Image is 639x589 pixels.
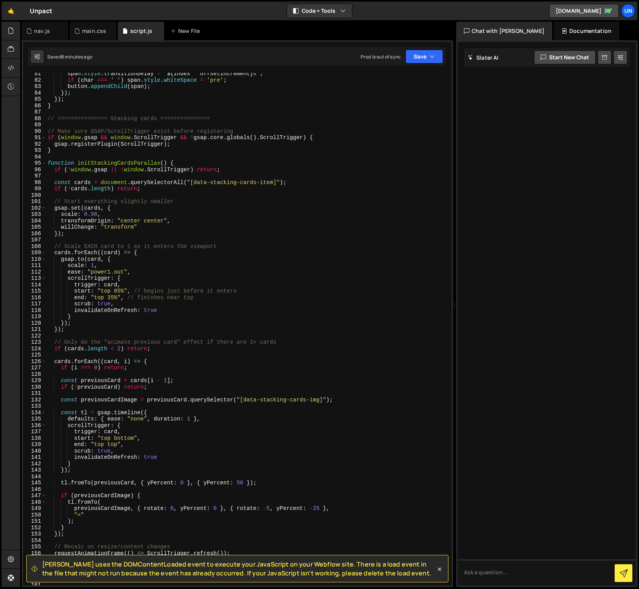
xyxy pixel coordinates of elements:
[23,365,46,371] div: 127
[23,505,46,512] div: 149
[23,352,46,358] div: 125
[23,103,46,109] div: 86
[23,339,46,346] div: 123
[23,141,46,148] div: 92
[361,53,401,60] div: Prod is out of sync
[23,333,46,339] div: 122
[23,198,46,205] div: 101
[82,27,106,35] div: main.css
[23,77,46,84] div: 82
[23,371,46,378] div: 128
[170,27,203,35] div: New File
[23,326,46,333] div: 121
[23,134,46,141] div: 91
[61,53,92,60] div: 8 minutes ago
[23,474,46,480] div: 144
[23,454,46,461] div: 141
[23,429,46,435] div: 137
[23,237,46,243] div: 107
[621,4,635,18] a: Un
[23,397,46,403] div: 132
[23,173,46,179] div: 97
[23,537,46,544] div: 154
[23,582,46,589] div: 161
[23,231,46,237] div: 106
[23,147,46,154] div: 93
[23,448,46,455] div: 140
[23,186,46,192] div: 99
[549,4,619,18] a: [DOMAIN_NAME]
[23,269,46,276] div: 112
[23,294,46,301] div: 116
[287,4,352,18] button: Code + Tools
[23,243,46,250] div: 108
[23,403,46,410] div: 133
[23,435,46,442] div: 138
[42,560,436,577] span: [PERSON_NAME] uses the DOMContentLoaded event to execute your JavaScript on your Webflow site. Th...
[23,416,46,422] div: 135
[23,531,46,537] div: 153
[23,160,46,167] div: 95
[23,563,46,570] div: 158
[2,2,21,20] a: 🤙
[23,205,46,212] div: 102
[130,27,152,35] div: script.js
[23,493,46,499] div: 147
[23,544,46,550] div: 155
[23,218,46,224] div: 104
[23,192,46,199] div: 100
[47,53,92,60] div: Saved
[534,50,596,64] button: Start new chat
[23,115,46,122] div: 88
[23,499,46,506] div: 148
[23,512,46,518] div: 150
[23,154,46,160] div: 94
[23,275,46,282] div: 113
[23,410,46,416] div: 134
[23,346,46,352] div: 124
[23,122,46,128] div: 89
[23,83,46,90] div: 83
[23,422,46,429] div: 136
[23,256,46,263] div: 110
[23,250,46,256] div: 109
[23,179,46,186] div: 98
[23,320,46,327] div: 120
[468,54,499,61] h2: Slater AI
[554,22,619,40] div: Documentation
[34,27,50,35] div: nav.js
[23,525,46,531] div: 152
[23,358,46,365] div: 126
[23,211,46,218] div: 103
[23,167,46,173] div: 96
[23,224,46,231] div: 105
[23,307,46,314] div: 118
[23,288,46,294] div: 115
[23,480,46,486] div: 145
[23,282,46,288] div: 114
[23,569,46,576] div: 159
[23,467,46,474] div: 143
[23,550,46,557] div: 156
[23,576,46,582] div: 160
[23,384,46,391] div: 130
[23,128,46,135] div: 90
[23,313,46,320] div: 119
[30,6,52,15] div: Unpact
[23,262,46,269] div: 111
[23,556,46,563] div: 157
[23,461,46,467] div: 142
[23,441,46,448] div: 139
[456,22,552,40] div: Chat with [PERSON_NAME]
[23,109,46,115] div: 87
[23,377,46,384] div: 129
[23,90,46,96] div: 84
[23,96,46,103] div: 85
[23,486,46,493] div: 146
[23,518,46,525] div: 151
[23,71,46,77] div: 81
[23,301,46,307] div: 117
[23,390,46,397] div: 131
[405,50,443,64] button: Save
